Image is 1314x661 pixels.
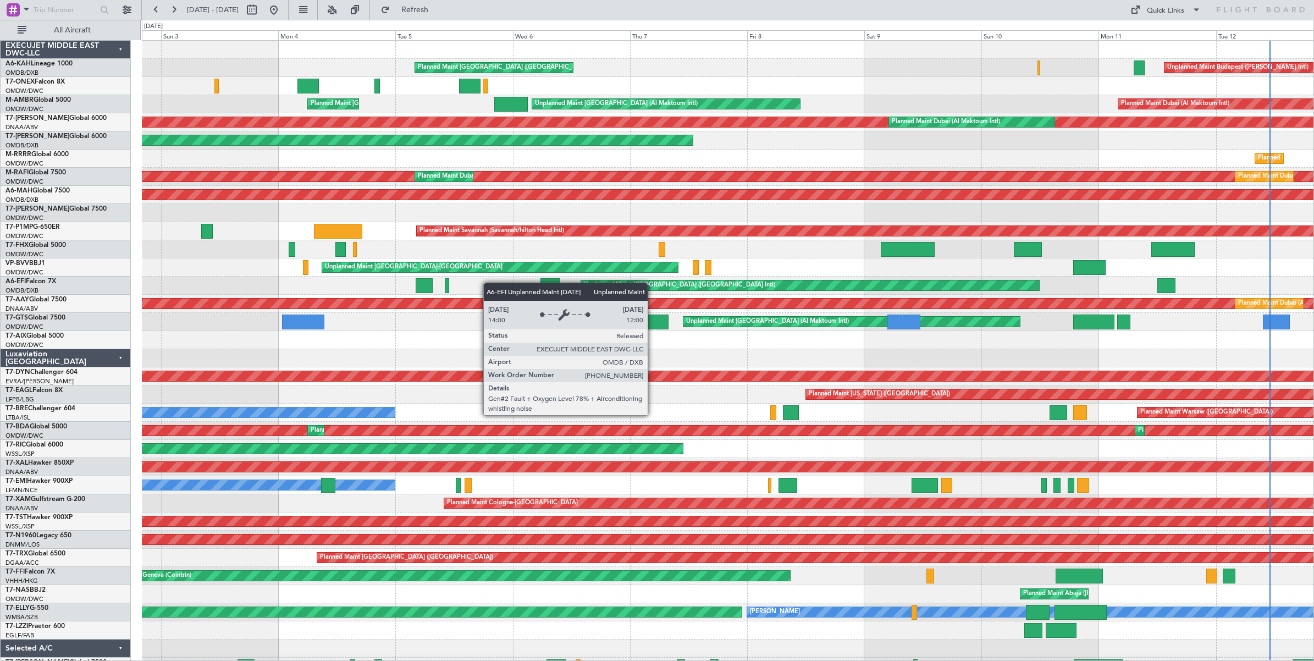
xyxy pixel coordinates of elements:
a: T7-[PERSON_NAME]Global 6000 [5,115,107,122]
div: Unplanned Maint [GEOGRAPHIC_DATA] (Al Maktoum Intl) [535,96,698,112]
a: A6-MAHGlobal 7500 [5,188,70,194]
a: WSSL/XSP [5,522,35,531]
a: T7-NASBBJ2 [5,587,46,593]
a: VP-BVVBBJ1 [5,260,45,267]
span: T7-XAL [5,460,28,466]
a: LTBA/ISL [5,414,30,422]
a: T7-FHXGlobal 5000 [5,242,66,249]
div: Planned Maint Dubai (Al Maktoum Intl) [418,168,526,185]
span: T7-FFI [5,569,25,575]
span: T7-AAY [5,296,29,303]
div: Mon 4 [278,30,395,40]
div: Sat 9 [864,30,981,40]
span: T7-EAGL [5,387,32,394]
div: Sun 3 [161,30,278,40]
a: T7-FFIFalcon 7X [5,569,55,575]
a: EVRA/[PERSON_NAME] [5,377,74,385]
span: Refresh [392,6,438,14]
div: Planned Maint Cologne-[GEOGRAPHIC_DATA] [447,495,578,511]
span: T7-TRX [5,550,28,557]
a: T7-LZZIPraetor 600 [5,623,65,630]
button: Quick Links [1125,1,1206,19]
a: DNMM/LOS [5,541,40,549]
span: A6-EFI [5,278,26,285]
span: T7-ONEX [5,79,35,85]
span: T7-DYN [5,369,30,376]
div: Unplanned Maint [GEOGRAPHIC_DATA] (Al Maktoum Intl) [686,313,849,330]
a: T7-XAMGulfstream G-200 [5,496,85,503]
a: T7-EAGLFalcon 8X [5,387,63,394]
div: Quick Links [1147,5,1184,16]
a: OMDW/DWC [5,595,43,603]
div: Planned Maint Geneva (Cointrin) [101,568,191,584]
a: T7-BDAGlobal 5000 [5,423,67,430]
div: [PERSON_NAME] [750,604,800,620]
span: T7-P1MP [5,224,33,230]
div: Planned Maint Dubai (Al Maktoum Intl) [892,114,1000,130]
a: T7-ELLYG-550 [5,605,48,612]
div: Fri 8 [747,30,864,40]
span: A6-MAH [5,188,32,194]
a: WSSL/XSP [5,450,35,458]
div: Tue 5 [395,30,512,40]
button: Refresh [376,1,441,19]
a: T7-[PERSON_NAME]Global 7500 [5,206,107,212]
a: T7-ONEXFalcon 8X [5,79,65,85]
a: T7-EMIHawker 900XP [5,478,73,484]
a: T7-TSTHawker 900XP [5,514,73,521]
div: [DATE] [144,22,163,31]
a: OMDW/DWC [5,268,43,277]
div: Thu 7 [630,30,747,40]
div: Planned Maint Dubai (Al Maktoum Intl) [1138,422,1246,439]
a: T7-GTSGlobal 7500 [5,315,65,321]
a: OMDB/DXB [5,287,38,295]
a: OMDB/DXB [5,141,38,150]
span: [DATE] - [DATE] [187,5,239,15]
div: Planned Maint [US_STATE] ([GEOGRAPHIC_DATA]) [809,386,950,403]
span: M-RRRR [5,151,31,158]
div: Unplanned Maint [GEOGRAPHIC_DATA] ([GEOGRAPHIC_DATA] Intl) [584,277,775,294]
div: Planned Maint Dubai (Al Maktoum Intl) [311,422,419,439]
div: Unplanned Maint [GEOGRAPHIC_DATA]-[GEOGRAPHIC_DATA] [325,259,503,276]
a: T7-DYNChallenger 604 [5,369,78,376]
a: VHHH/HKG [5,577,38,585]
a: EGLF/FAB [5,631,34,640]
a: T7-P1MPG-650ER [5,224,60,230]
a: OMDW/DWC [5,105,43,113]
span: All Aircraft [29,26,116,34]
div: Planned Maint Warsaw ([GEOGRAPHIC_DATA]) [1140,404,1273,421]
div: Unplanned Maint Budapest ([PERSON_NAME] Intl) [1167,59,1309,76]
a: T7-N1960Legacy 650 [5,532,71,539]
span: T7-ELLY [5,605,30,612]
span: T7-GTS [5,315,28,321]
a: OMDW/DWC [5,432,43,440]
a: LFMN/NCE [5,486,38,494]
a: OMDW/DWC [5,87,43,95]
span: T7-N1960 [5,532,36,539]
a: T7-XALHawker 850XP [5,460,74,466]
a: T7-[PERSON_NAME]Global 6000 [5,133,107,140]
span: VP-BVV [5,260,29,267]
span: T7-LZZI [5,623,28,630]
span: T7-TST [5,514,27,521]
span: A6-KAH [5,60,31,67]
div: Planned Maint [GEOGRAPHIC_DATA] ([GEOGRAPHIC_DATA]) [418,59,591,76]
a: OMDW/DWC [5,341,43,349]
span: T7-AIX [5,333,26,339]
a: OMDW/DWC [5,250,43,258]
div: Planned Maint Abuja ([PERSON_NAME] Intl) [1023,586,1147,602]
a: WMSA/SZB [5,613,38,621]
a: OMDW/DWC [5,323,43,331]
button: All Aircraft [12,21,119,39]
a: DNAA/ABV [5,305,38,313]
span: T7-[PERSON_NAME] [5,133,69,140]
div: Planned Maint Savannah (Savannah/hilton Head Intl) [419,223,564,239]
span: T7-EMI [5,478,27,484]
input: Trip Number [34,2,97,18]
div: Planned Maint [GEOGRAPHIC_DATA] ([GEOGRAPHIC_DATA]) [320,549,493,566]
a: M-RRRRGlobal 6000 [5,151,69,158]
a: M-AMBRGlobal 5000 [5,97,71,103]
a: DNAA/ABV [5,123,38,131]
a: T7-BREChallenger 604 [5,405,75,412]
div: Mon 11 [1098,30,1216,40]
